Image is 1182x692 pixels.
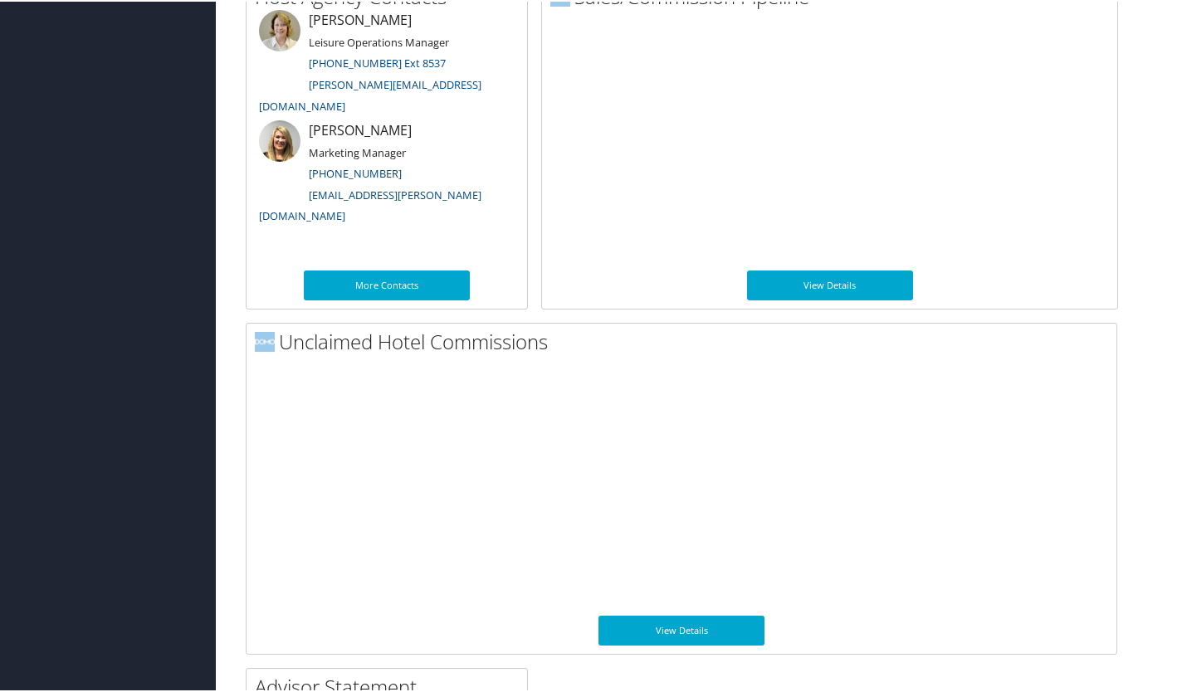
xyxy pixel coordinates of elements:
a: More Contacts [304,269,470,299]
li: [PERSON_NAME] [251,8,523,119]
a: [PERSON_NAME][EMAIL_ADDRESS][DOMAIN_NAME] [259,76,481,112]
a: [PHONE_NUMBER] Ext 8537 [309,54,446,69]
a: [EMAIL_ADDRESS][PERSON_NAME][DOMAIN_NAME] [259,186,481,222]
a: [PHONE_NUMBER] [309,164,402,179]
small: Marketing Manager [309,144,406,158]
img: meredith-price.jpg [259,8,300,50]
img: domo-logo.png [255,330,275,350]
img: ali-moffitt.jpg [259,119,300,160]
small: Leisure Operations Manager [309,33,449,48]
a: View Details [747,269,913,299]
li: [PERSON_NAME] [251,119,523,229]
a: View Details [598,614,764,644]
h2: Unclaimed Hotel Commissions [255,326,1116,354]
